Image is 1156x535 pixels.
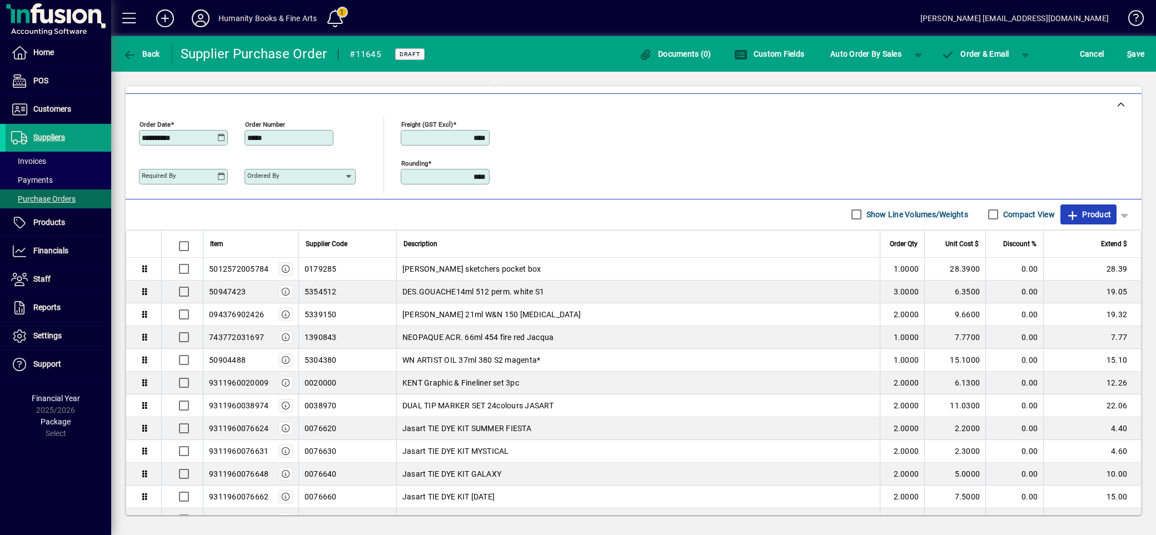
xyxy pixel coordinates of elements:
a: Customers [6,96,111,123]
mat-label: Rounding [401,159,428,167]
td: 1.0000 [880,258,924,281]
td: 1.0000 [880,349,924,372]
span: DES.GOUACHE14ml 512 perm. white S1 [402,286,545,297]
span: Staff [33,274,51,283]
td: 19.32 [1043,303,1141,326]
td: 2.0000 [880,417,924,440]
div: Humanity Books & Fine Arts [218,9,317,27]
td: 0038970 [298,394,396,417]
td: 0076660 [298,486,396,508]
button: Auto Order By Sales [825,44,907,64]
td: 2.2000 [924,417,985,440]
mat-label: Ordered by [247,172,279,179]
td: 2.0000 [880,372,924,394]
td: 11.0300 [924,394,985,417]
td: 0.00 [985,303,1043,326]
span: Supplier Code [306,238,347,250]
span: Settings [33,331,62,340]
button: Save [1124,44,1147,64]
div: 5012572005784 [209,263,268,274]
span: Financials [33,246,68,255]
td: 0.00 [985,326,1043,349]
span: Suppliers [33,133,65,142]
td: 15.1000 [924,349,985,372]
a: POS [6,67,111,95]
a: Financials [6,237,111,265]
a: Products [6,209,111,237]
span: Purchase Orders [11,194,76,203]
span: Back [123,49,160,58]
a: Support [6,351,111,378]
span: Financial Year [32,394,80,403]
span: WN ARTIST OIL 37ml 380 S2 magenta* [402,354,541,366]
mat-label: Order date [139,120,171,128]
button: Order & Email [936,44,1015,64]
mat-label: Required by [142,172,176,179]
div: 743772031697 [209,332,264,343]
span: KENT Graphic & Fineliner set 3pc [402,377,519,388]
label: Compact View [1001,209,1055,220]
td: 6846830 [298,508,396,531]
div: 50904488 [209,354,246,366]
td: 3.0000 [880,281,924,303]
span: Home [33,48,54,57]
td: 22.06 [1043,394,1141,417]
div: #11645 [350,46,381,63]
span: Invoices [11,157,46,166]
span: Item [210,238,223,250]
span: Order Qty [890,238,918,250]
span: Cancel [1080,45,1104,63]
span: Unit Cost $ [945,238,979,250]
span: Draft [400,51,420,58]
a: Purchase Orders [6,189,111,208]
a: Payments [6,171,111,189]
td: 4.0000 [924,508,985,531]
button: Cancel [1077,44,1107,64]
span: Discount % [1003,238,1037,250]
td: 28.39 [1043,258,1141,281]
td: 1.0000 [880,326,924,349]
td: 0.00 [985,440,1043,463]
span: LIQUITEX PAINT MARKER 15mm cad yellow me [402,514,571,525]
span: Customers [33,104,71,113]
span: POS [33,76,48,85]
td: 5339150 [298,303,396,326]
button: Back [120,44,163,64]
a: Home [6,39,111,67]
span: Order & Email [941,49,1009,58]
span: Jasart TIE DYE KIT SUMMER FIESTA [402,423,531,434]
div: 9311960076662 [209,491,268,502]
div: 9311960038974 [209,400,268,411]
td: 2.0000 [880,463,924,486]
span: Product [1066,206,1111,223]
td: 4.60 [1043,440,1141,463]
td: 0.00 [985,463,1043,486]
span: Custom Fields [734,49,804,58]
td: 0.00 [985,394,1043,417]
td: 2.0000 [880,508,924,531]
button: Product [1060,204,1117,224]
td: 2.0000 [880,394,924,417]
td: 2.0000 [880,303,924,326]
span: Products [33,218,65,227]
span: Jasart TIE DYE KIT [DATE] [402,491,495,502]
td: 0.00 [985,417,1043,440]
td: 0.00 [985,349,1043,372]
td: 5304380 [298,349,396,372]
td: 19.05 [1043,281,1141,303]
span: DUAL TIP MARKER SET 24colours JASART [402,400,554,411]
td: 0076630 [298,440,396,463]
div: 9311960020009 [209,377,268,388]
td: 0.00 [985,281,1043,303]
span: Jasart TIE DYE KIT GALAXY [402,468,501,479]
td: 6.1300 [924,372,985,394]
span: NEOPAQUE ACR. 66ml 454 fire red Jacqua [402,332,554,343]
span: Package [41,417,71,426]
td: 7.7700 [924,326,985,349]
div: 50947423 [209,286,246,297]
td: 0.00 [985,486,1043,508]
td: 2.0000 [880,440,924,463]
a: Invoices [6,152,111,171]
a: Settings [6,322,111,350]
span: Documents (0) [639,49,711,58]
